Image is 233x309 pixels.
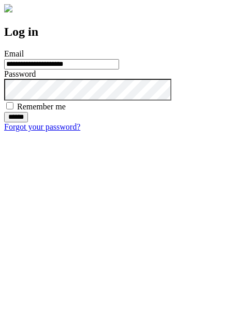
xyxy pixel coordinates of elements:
[4,4,12,12] img: logo-4e3dc11c47720685a147b03b5a06dd966a58ff35d612b21f08c02c0306f2b779.png
[4,69,36,78] label: Password
[4,49,24,58] label: Email
[4,122,80,131] a: Forgot your password?
[17,102,66,111] label: Remember me
[4,25,229,39] h2: Log in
